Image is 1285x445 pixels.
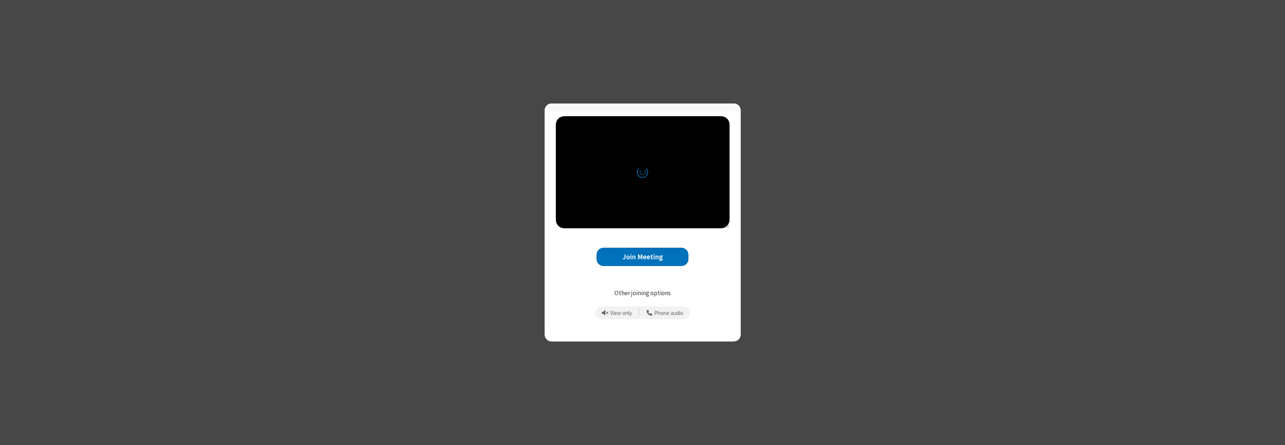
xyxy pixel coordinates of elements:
[654,310,683,316] span: Phone audio
[644,306,686,319] button: Use your phone for mic and speaker while you view the meeting on this device.
[610,310,632,316] span: View only
[599,306,635,319] button: Prevent echo when there is already an active mic and speaker in the room.
[597,248,688,266] button: Join Meeting
[556,288,730,298] p: Other joining options
[639,308,640,318] span: |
